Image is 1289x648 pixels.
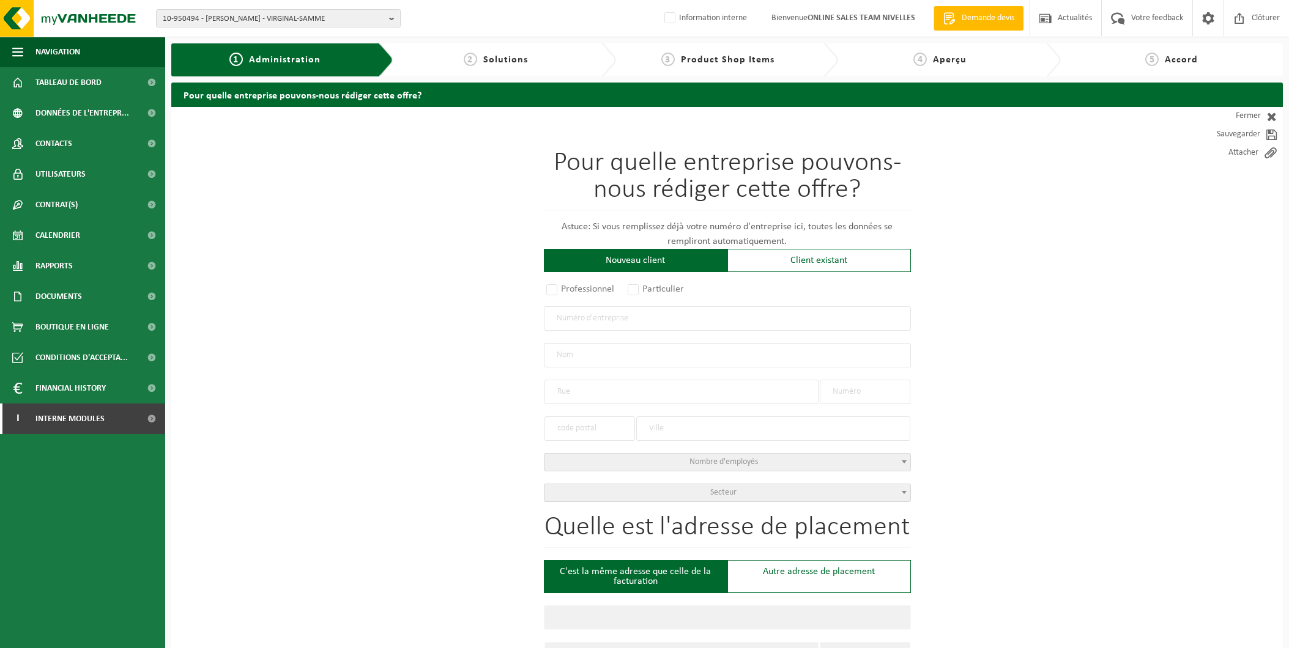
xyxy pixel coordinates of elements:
[249,55,321,65] span: Administration
[662,9,747,28] label: Information interne
[35,281,82,312] span: Documents
[483,55,528,65] span: Solutions
[933,55,967,65] span: Aperçu
[844,53,1036,67] a: 4Aperçu
[544,219,911,249] p: Astuce: Si vous remplissez déjà votre numéro d'entreprise ici, toutes les données se rempliront a...
[544,150,911,210] h1: Pour quelle entreprise pouvons-nous rédiger cette offre?
[35,98,129,128] span: Données de l'entrepr...
[544,306,911,331] input: Numéro d'entreprise
[171,83,1283,106] h2: Pour quelle entreprise pouvons-nous rédiger cette offre?
[35,67,102,98] span: Tableau de bord
[1173,107,1283,125] a: Fermer
[544,380,819,404] input: Rue
[636,416,910,441] input: Ville
[913,53,927,66] span: 4
[35,312,109,342] span: Boutique en ligne
[544,560,727,593] div: C'est la même adresse que celle de la facturation
[35,403,105,434] span: Interne modules
[12,403,23,434] span: I
[1173,125,1283,144] a: Sauvegarder
[622,53,814,67] a: 3Product Shop Items
[727,560,911,593] div: Autre adresse de placement
[35,251,73,281] span: Rapports
[229,53,243,66] span: 1
[544,249,727,272] div: Nouveau client
[35,128,72,159] span: Contacts
[35,159,86,190] span: Utilisateurs
[808,13,915,23] strong: ONLINE SALES TEAM NIVELLES
[464,53,477,66] span: 2
[35,190,78,220] span: Contrat(s)
[1165,55,1198,65] span: Accord
[163,10,384,28] span: 10-950494 - [PERSON_NAME] - VIRGINAL-SAMME
[1173,144,1283,162] a: Attacher
[399,53,591,67] a: 2Solutions
[1067,53,1277,67] a: 5Accord
[710,488,737,497] span: Secteur
[35,220,80,251] span: Calendrier
[820,380,910,404] input: Numéro
[661,53,675,66] span: 3
[625,281,688,298] label: Particulier
[959,12,1017,24] span: Demande devis
[35,37,80,67] span: Navigation
[35,342,128,373] span: Conditions d'accepta...
[544,281,618,298] label: Professionnel
[544,605,911,630] input: Nom
[156,9,401,28] button: 10-950494 - [PERSON_NAME] - VIRGINAL-SAMME
[689,457,758,466] span: Nombre d'employés
[934,6,1023,31] a: Demande devis
[35,373,106,403] span: Financial History
[681,55,775,65] span: Product Shop Items
[544,416,635,441] input: code postal
[727,249,911,272] div: Client existant
[180,53,369,67] a: 1Administration
[1145,53,1159,66] span: 5
[544,343,911,367] input: Nom
[544,514,911,548] h1: Quelle est l'adresse de placement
